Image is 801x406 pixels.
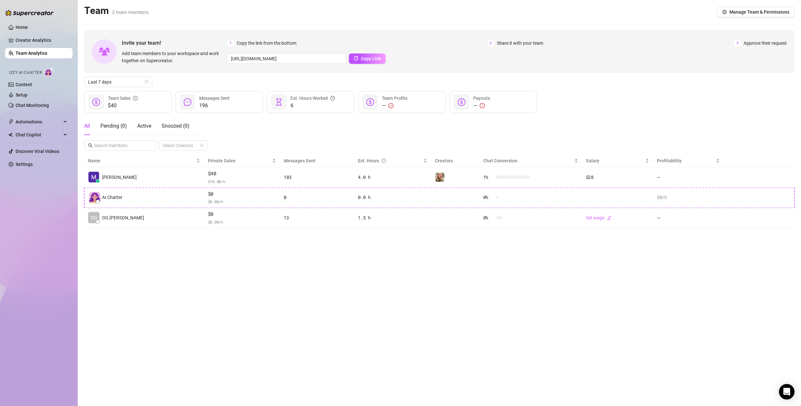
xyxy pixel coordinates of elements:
span: dollar-circle [458,98,465,106]
div: $0 /h [657,194,720,201]
span: Private Sales [208,158,235,163]
span: Automations [16,117,62,127]
span: $ 0.00 /h [208,198,276,205]
a: Content [16,82,32,87]
div: $28 [586,174,649,181]
a: Chat Monitoring [16,103,49,108]
span: 3 [734,40,741,47]
span: team [200,144,204,147]
span: Approve their request [744,40,787,47]
span: Profitability [657,158,681,163]
img: izzy-ai-chatter-avatar-DDCN_rTZ.svg [89,192,100,203]
span: 1 [227,40,234,47]
span: Messages Sent [199,96,230,101]
button: Manage Team & Permissions [717,7,795,17]
span: AI Chatter [102,194,122,201]
span: 6 [291,102,335,110]
span: 0 % [483,214,494,221]
div: Pending ( 0 ) [100,122,127,130]
span: 0 % [483,194,494,201]
th: Name [84,155,204,167]
span: Salary [586,158,599,163]
span: Name [88,157,195,164]
td: — [653,208,724,228]
span: search [88,143,93,148]
a: Settings [16,162,33,167]
button: Copy Link [349,53,386,64]
span: Add team members to your workspace and work together on Supercreator. [122,50,224,64]
span: setting [722,10,727,14]
span: $40 [208,170,276,178]
span: message [184,98,191,106]
span: $0 [208,210,276,218]
div: 0 [284,194,350,201]
a: Set wageedit [586,215,612,220]
span: question-circle [382,157,386,164]
span: dollar-circle [366,98,374,106]
span: Invite your team! [122,39,227,47]
span: $40 [108,102,138,110]
div: Team Sales [108,95,138,102]
span: Team Profits [382,96,407,101]
span: exclamation-circle [388,103,394,108]
a: Team Analytics [16,51,47,56]
input: Search members [94,142,147,149]
span: info-circle [133,95,138,102]
span: [PERSON_NAME] [102,174,137,181]
img: AI Chatter [44,67,54,76]
span: edit [607,215,612,220]
span: dollar-circle [92,98,100,106]
span: Last 7 days [88,77,148,87]
span: Active [137,123,151,129]
span: Payouts [473,96,490,101]
span: Snoozed ( 0 ) [162,123,189,129]
div: 0.0 h [358,194,427,201]
a: Creator Analytics [16,35,67,45]
span: Izzy AI Chatter [9,70,42,76]
span: Chat Copilot [16,130,62,140]
span: Manage Team & Permissions [729,9,789,15]
span: $0 [208,190,276,198]
div: Est. Hours Worked [291,95,335,102]
span: 2 [487,40,494,47]
span: calendar [145,80,149,84]
div: Open Intercom Messenger [779,384,795,400]
img: Madeleine Moya [88,172,99,182]
a: Setup [16,92,28,98]
div: 13 [284,214,350,221]
span: 2 team members [112,9,149,15]
td: — [653,167,724,188]
div: — [382,102,407,110]
div: Est. Hours [358,157,422,164]
img: logo-BBDzfeDw.svg [5,10,54,16]
a: Discover Viral Videos [16,149,59,154]
span: Copy the link from the bottom [237,40,296,47]
th: Creators [431,155,479,167]
span: Share it with your team [497,40,543,47]
div: 1.5 h [358,214,427,221]
span: question-circle [330,95,335,102]
span: thunderbolt [8,119,14,124]
span: Messages Sent [284,158,315,163]
div: All [84,122,90,130]
div: — [473,102,490,110]
span: OG [PERSON_NAME] [102,214,144,221]
span: hourglass [275,98,283,106]
span: $ 0.00 /h [208,219,276,225]
span: Chat Conversion [483,158,517,163]
img: Chat Copilot [8,133,13,137]
img: Lexi [435,173,444,182]
span: copy [354,56,358,61]
span: 196 [199,102,230,110]
span: Copy Link [361,56,381,61]
span: exclamation-circle [480,103,485,108]
a: Home [16,25,28,30]
div: 4.0 h [358,174,427,181]
span: 1 % [483,174,494,181]
span: OG [91,214,97,221]
h2: Team [84,5,149,17]
div: 183 [284,174,350,181]
span: $ 10.00 /h [208,178,276,185]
